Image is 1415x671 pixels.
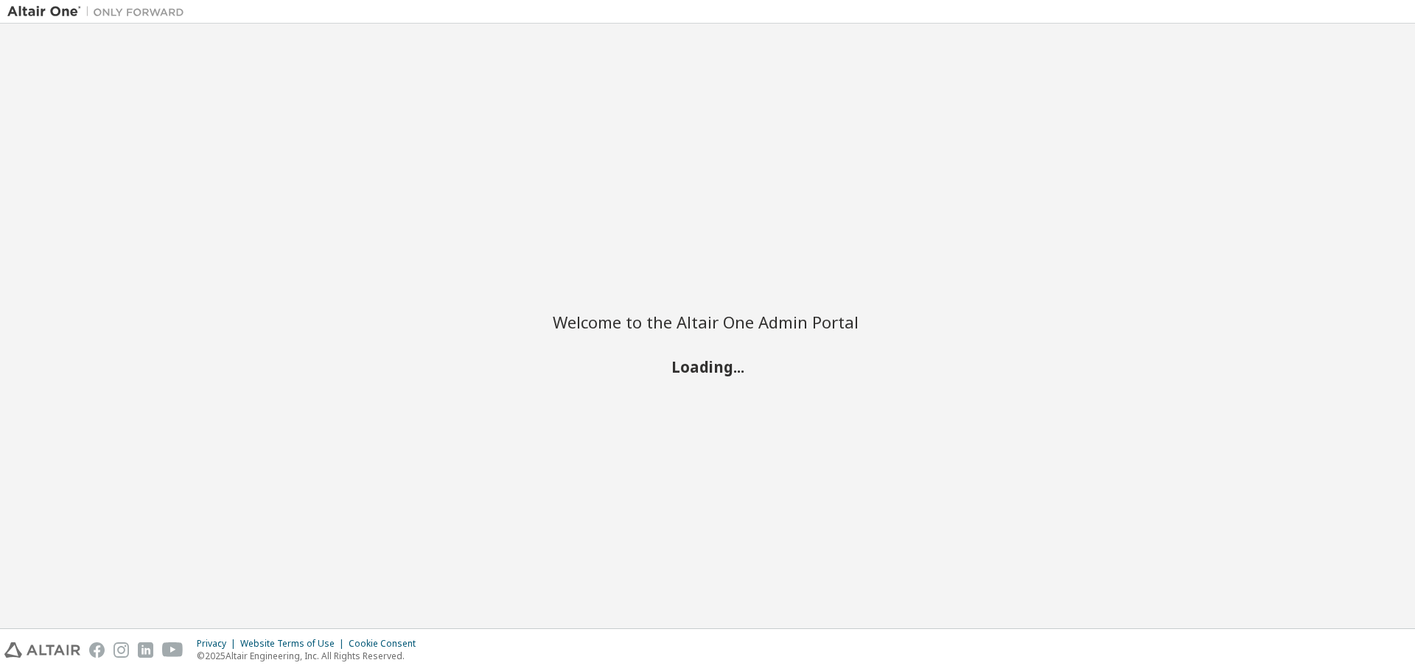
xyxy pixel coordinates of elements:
[197,650,424,662] p: © 2025 Altair Engineering, Inc. All Rights Reserved.
[197,638,240,650] div: Privacy
[4,642,80,658] img: altair_logo.svg
[113,642,129,658] img: instagram.svg
[138,642,153,658] img: linkedin.svg
[553,312,862,332] h2: Welcome to the Altair One Admin Portal
[240,638,349,650] div: Website Terms of Use
[162,642,184,658] img: youtube.svg
[7,4,192,19] img: Altair One
[89,642,105,658] img: facebook.svg
[553,356,862,376] h2: Loading...
[349,638,424,650] div: Cookie Consent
